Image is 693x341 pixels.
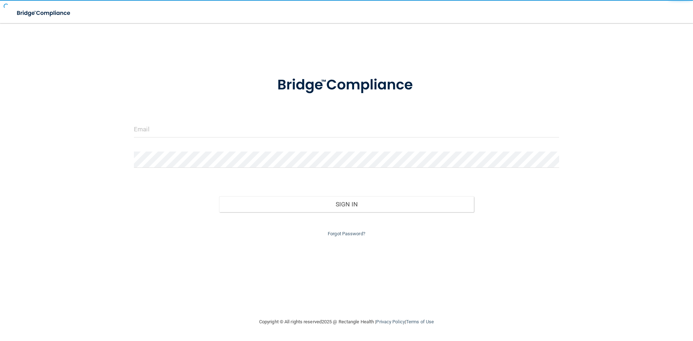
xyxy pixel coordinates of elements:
a: Privacy Policy [376,319,405,324]
img: bridge_compliance_login_screen.278c3ca4.svg [11,6,77,21]
a: Forgot Password? [328,231,365,236]
div: Copyright © All rights reserved 2025 @ Rectangle Health | | [215,310,478,333]
img: bridge_compliance_login_screen.278c3ca4.svg [262,66,431,104]
input: Email [134,121,559,137]
a: Terms of Use [406,319,434,324]
button: Sign In [219,196,474,212]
